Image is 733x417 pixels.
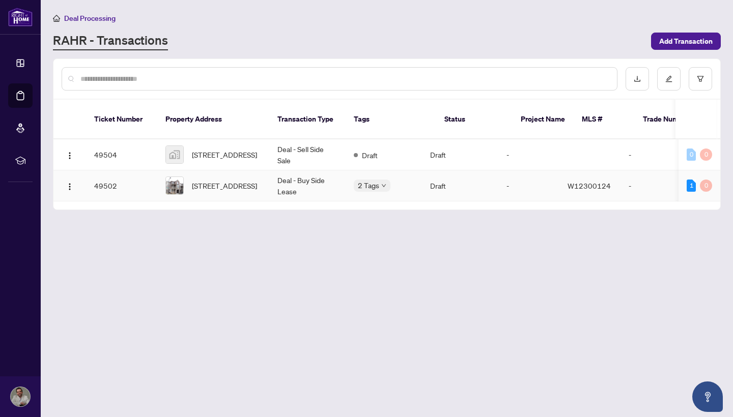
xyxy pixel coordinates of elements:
[621,170,692,201] td: -
[86,139,157,170] td: 49504
[687,180,696,192] div: 1
[697,75,704,82] span: filter
[513,100,574,139] th: Project Name
[634,75,641,82] span: download
[381,183,386,188] span: down
[192,149,257,160] span: [STREET_ADDRESS]
[621,139,692,170] td: -
[11,387,30,406] img: Profile Icon
[657,67,681,91] button: edit
[64,14,116,23] span: Deal Processing
[62,177,78,194] button: Logo
[568,181,611,190] span: W12300124
[346,100,436,139] th: Tags
[436,100,513,139] th: Status
[700,148,712,161] div: 0
[53,32,168,50] a: RAHR - Transactions
[422,139,498,170] td: Draft
[659,33,713,49] span: Add Transaction
[8,8,33,26] img: logo
[269,139,346,170] td: Deal - Sell Side Sale
[651,33,721,50] button: Add Transaction
[53,15,60,22] span: home
[86,100,157,139] th: Ticket Number
[86,170,157,201] td: 49502
[635,100,706,139] th: Trade Number
[66,183,74,191] img: Logo
[362,150,378,161] span: Draft
[166,146,183,163] img: thumbnail-img
[626,67,649,91] button: download
[574,100,635,139] th: MLS #
[166,177,183,194] img: thumbnail-img
[689,67,712,91] button: filter
[157,100,269,139] th: Property Address
[192,180,257,191] span: [STREET_ADDRESS]
[269,170,346,201] td: Deal - Buy Side Lease
[498,139,559,170] td: -
[62,146,78,163] button: Logo
[66,152,74,160] img: Logo
[687,148,696,161] div: 0
[498,170,559,201] td: -
[422,170,498,201] td: Draft
[700,180,712,192] div: 0
[358,180,379,191] span: 2 Tags
[269,100,346,139] th: Transaction Type
[665,75,672,82] span: edit
[692,381,723,412] button: Open asap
